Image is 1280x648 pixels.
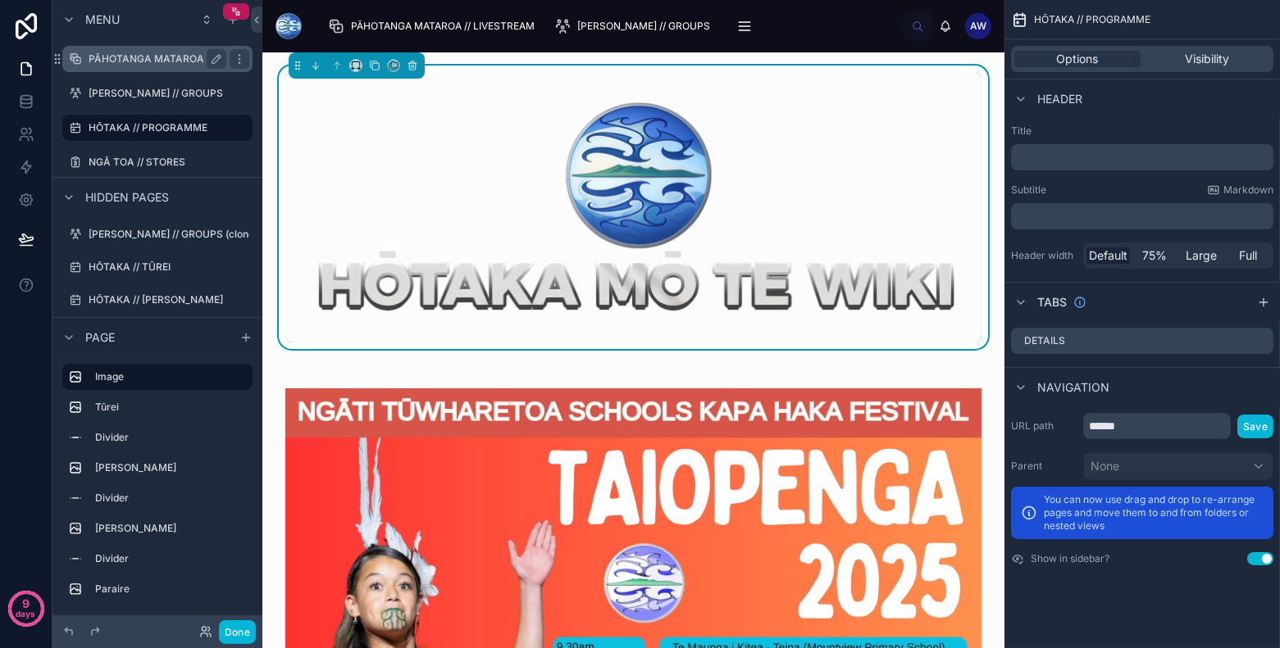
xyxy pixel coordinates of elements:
[85,11,120,28] span: Menu
[95,461,246,474] label: [PERSON_NAME]
[1011,184,1046,197] label: Subtitle
[276,13,302,39] img: App logo
[1057,51,1099,67] span: Options
[1207,184,1273,197] a: Markdown
[315,8,903,44] div: scrollable content
[1011,249,1077,262] label: Header width
[1011,203,1273,229] div: scrollable content
[351,20,535,33] span: PĀHOTANGA MATAROA // LIVESTREAM
[89,156,249,169] label: NGĀ TOA // STORES
[1037,294,1067,310] span: Tabs
[1034,13,1150,26] span: HŌTAKA // PROGRAMME
[1237,415,1273,438] button: Save
[1089,247,1127,264] span: Default
[1083,452,1273,480] button: None
[1011,419,1077,433] label: URL path
[1024,334,1065,347] label: Details
[95,582,246,596] label: Paraire
[62,80,253,106] a: [PERSON_NAME] // GROUPS
[1240,247,1258,264] span: Full
[89,261,249,274] label: HŌTAKA // TŪREI
[95,431,246,444] label: Divider
[62,115,253,141] a: HŌTAKA // PROGRAMME
[89,228,257,241] label: [PERSON_NAME] // GROUPS (clone)
[549,11,722,41] a: [PERSON_NAME] // GROUPS
[1037,91,1082,107] span: Header
[1143,247,1168,264] span: 75%
[62,46,253,72] a: PĀHOTANGA MATAROA // LIVESTREAM
[1044,493,1264,532] p: You can now use drag and drop to re-arrange pages and move them to and from folders or nested views
[85,189,169,206] span: Hidden pages
[85,329,115,345] span: Page
[62,254,253,280] a: HŌTAKA // TŪREI
[1011,144,1273,170] div: scrollable content
[89,52,279,66] label: PĀHOTANGA MATAROA // LIVESTREAM
[95,522,246,535] label: [PERSON_NAME]
[16,602,36,625] p: days
[1011,125,1273,138] label: Title
[1091,458,1119,474] span: None
[95,492,246,505] label: Divider
[285,92,982,323] img: 34524-HEADER-Nga%CC%84-Ho%CC%84taka.png
[1187,247,1218,264] span: Large
[323,11,546,41] a: PĀHOTANGA MATAROA // LIVESTREAM
[219,620,256,644] button: Done
[62,149,253,175] a: NGĀ TOA // STORES
[22,596,30,612] p: 9
[1031,552,1109,565] label: Show in sidebar?
[62,221,253,247] a: [PERSON_NAME] // GROUPS (clone)
[95,401,246,414] label: Tūrei
[577,20,710,33] span: [PERSON_NAME] // GROUPS
[89,121,243,134] label: HŌTAKA // PROGRAMME
[52,356,262,615] div: scrollable content
[95,370,239,383] label: Image
[62,287,253,313] a: HŌTAKA // [PERSON_NAME]
[1011,460,1077,473] label: Parent
[970,20,986,33] span: AW
[95,613,246,626] label: Divider
[89,293,249,306] label: HŌTAKA // [PERSON_NAME]
[1223,184,1273,197] span: Markdown
[95,552,246,565] label: Divider
[1037,379,1109,396] span: Navigation
[89,87,249,100] label: [PERSON_NAME] // GROUPS
[1185,51,1229,67] span: Visibility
